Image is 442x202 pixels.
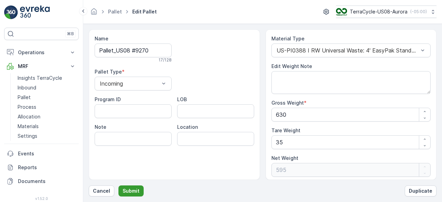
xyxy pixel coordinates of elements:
[23,113,68,119] span: Pallet_US08 #9270
[18,49,65,56] p: Operations
[6,125,40,131] span: Total Weight :
[20,6,50,19] img: logo_light-DOdMpM7g.png
[36,136,39,142] span: -
[95,36,108,41] label: Name
[18,63,65,70] p: MRF
[15,83,79,93] a: Inbound
[95,124,106,130] label: Note
[18,104,36,110] p: Process
[18,123,39,130] p: Materials
[271,36,305,41] label: Material Type
[108,9,122,15] a: Pallet
[95,96,121,102] label: Program ID
[18,84,36,91] p: Inbound
[18,164,76,171] p: Reports
[18,150,76,157] p: Events
[15,73,79,83] a: Insights TerraCycle
[15,93,79,102] a: Pallet
[350,8,407,15] p: TerraCycle-US08-Aurora
[4,6,18,19] img: logo
[15,102,79,112] a: Process
[95,69,122,75] label: Pallet Type
[18,133,37,140] p: Settings
[4,147,79,161] a: Events
[177,96,187,102] label: LOB
[409,187,432,194] p: Duplicate
[93,187,110,194] p: Cancel
[4,161,79,174] a: Reports
[336,6,436,18] button: TerraCycle-US08-Aurora(-05:00)
[15,131,79,141] a: Settings
[4,174,79,188] a: Documents
[4,196,79,201] span: v 1.52.0
[15,112,79,122] a: Allocation
[177,124,198,130] label: Location
[271,100,304,106] label: Gross Weight
[90,10,98,16] a: Homepage
[6,147,39,153] span: Tare Weight :
[4,59,79,73] button: MRF
[18,75,62,81] p: Insights TerraCycle
[39,147,45,153] span: 35
[158,57,172,63] p: 17 / 128
[410,9,427,15] p: ( -05:00 )
[40,125,46,131] span: 35
[118,185,144,196] button: Submit
[6,113,23,119] span: Name :
[6,170,29,176] span: Material :
[89,185,114,196] button: Cancel
[271,63,312,69] label: Edit Weight Note
[6,136,36,142] span: Net Weight :
[271,127,300,133] label: Tare Weight
[18,178,76,185] p: Documents
[67,31,74,37] p: ⌘B
[123,187,140,194] p: Submit
[405,185,436,196] button: Duplicate
[131,8,158,15] span: Edit Pallet
[336,8,347,16] img: image_ci7OI47.png
[37,159,53,165] span: Pallets
[18,94,31,101] p: Pallet
[15,122,79,131] a: Materials
[194,6,247,14] p: Pallet_US08 #9270
[18,113,40,120] p: Allocation
[271,155,298,161] label: Net Weight
[6,159,37,165] span: Asset Type :
[29,170,175,176] span: US-PI0388 I RW Universal Waste: 4' EasyPak Standard Boxes
[4,46,79,59] button: Operations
